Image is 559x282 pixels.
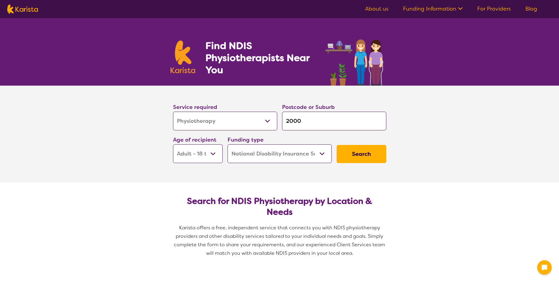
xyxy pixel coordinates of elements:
[337,145,386,163] button: Search
[282,103,335,111] label: Postcode or Suburb
[477,5,511,12] a: For Providers
[173,103,217,111] label: Service required
[178,196,381,218] h2: Search for NDIS Physiotherapy by Location & Needs
[365,5,388,12] a: About us
[205,40,318,76] h1: Find NDIS Physiotherapists Near You
[228,136,264,143] label: Funding type
[403,5,463,12] a: Funding Information
[173,136,216,143] label: Age of recipient
[171,41,195,73] img: Karista logo
[282,112,386,130] input: Type
[7,5,38,14] img: Karista logo
[525,5,537,12] a: Blog
[324,33,388,86] img: physiotherapy
[171,224,389,257] p: Karista offers a free, independent service that connects you with NDIS physiotherapy providers an...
